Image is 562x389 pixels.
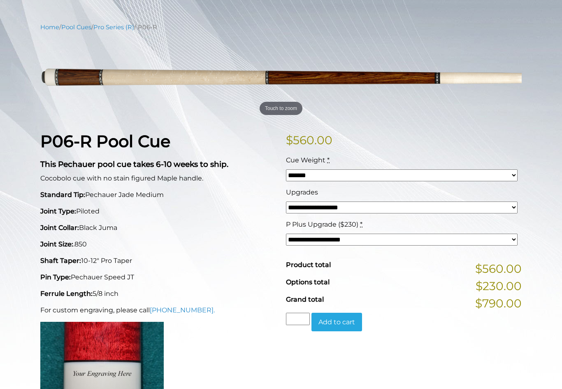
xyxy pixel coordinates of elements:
[40,223,276,233] p: Black Juma
[40,290,93,298] strong: Ferrule Length:
[475,295,522,312] span: $790.00
[40,173,276,183] p: Cocobolo cue with no stain figured Maple handle.
[40,240,73,248] strong: Joint Size:
[286,278,330,286] span: Options total
[286,188,318,196] span: Upgrades
[286,295,324,303] span: Grand total
[40,305,276,315] p: For custom engraving, please call
[40,207,76,215] strong: Joint Type:
[40,131,170,151] strong: P06-R Pool Cue
[61,23,91,31] a: Pool Cues
[40,191,85,199] strong: Standard Tip:
[40,224,79,232] strong: Joint Collar:
[40,23,522,32] nav: Breadcrumb
[286,261,331,269] span: Product total
[40,272,276,282] p: Pechauer Speed JT
[360,220,362,228] abbr: required
[93,23,134,31] a: Pro Series (R)
[40,289,276,299] p: 5/8 inch
[40,273,71,281] strong: Pin Type:
[475,260,522,277] span: $560.00
[40,159,228,169] strong: This Pechauer pool cue takes 6-10 weeks to ship.
[476,277,522,295] span: $230.00
[150,306,215,314] a: [PHONE_NUMBER].
[286,133,293,147] span: $
[40,23,59,31] a: Home
[40,190,276,200] p: Pechauer Jade Medium
[327,156,330,164] abbr: required
[40,256,276,266] p: 10-12" Pro Taper
[40,206,276,216] p: Piloted
[40,239,276,249] p: .850
[286,156,325,164] span: Cue Weight
[40,257,81,265] strong: Shaft Taper:
[286,313,310,325] input: Product quantity
[286,133,332,147] bdi: 560.00
[286,220,358,228] span: P Plus Upgrade ($230)
[311,313,362,332] button: Add to cart
[40,38,522,118] img: P06-N.png
[40,38,522,118] a: Touch to zoom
